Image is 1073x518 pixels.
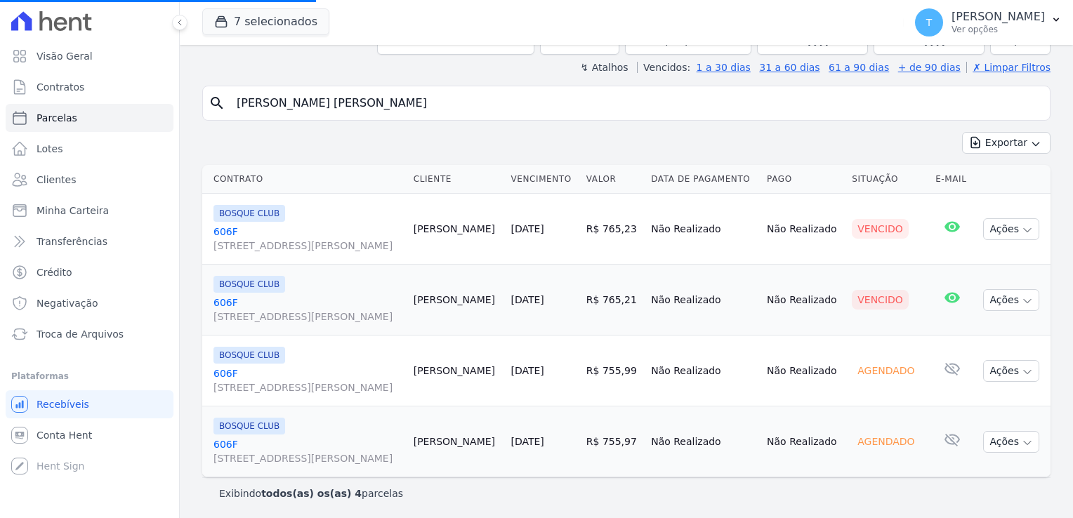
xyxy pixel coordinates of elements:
[37,111,77,125] span: Parcelas
[6,166,173,194] a: Clientes
[6,258,173,286] a: Crédito
[581,336,645,406] td: R$ 755,99
[213,451,402,465] span: [STREET_ADDRESS][PERSON_NAME]
[829,62,889,73] a: 61 a 90 dias
[761,265,846,336] td: Não Realizado
[759,62,819,73] a: 31 a 60 dias
[37,296,98,310] span: Negativação
[645,336,761,406] td: Não Realizado
[37,397,89,411] span: Recebíveis
[6,390,173,418] a: Recebíveis
[202,8,329,35] button: 7 selecionados
[761,194,846,265] td: Não Realizado
[213,225,402,253] a: 606F[STREET_ADDRESS][PERSON_NAME]
[37,49,93,63] span: Visão Geral
[637,62,690,73] label: Vencidos:
[408,265,506,336] td: [PERSON_NAME]
[213,366,402,394] a: 606F[STREET_ADDRESS][PERSON_NAME]
[6,42,173,70] a: Visão Geral
[581,406,645,477] td: R$ 755,97
[580,62,628,73] label: ↯ Atalhos
[37,327,124,341] span: Troca de Arquivos
[511,365,544,376] a: [DATE]
[952,10,1045,24] p: [PERSON_NAME]
[697,62,751,73] a: 1 a 30 dias
[852,290,909,310] div: Vencido
[6,197,173,225] a: Minha Carteira
[213,347,285,364] span: BOSQUE CLUB
[37,428,92,442] span: Conta Hent
[645,194,761,265] td: Não Realizado
[581,165,645,194] th: Valor
[6,73,173,101] a: Contratos
[983,360,1039,382] button: Ações
[645,265,761,336] td: Não Realizado
[926,18,933,27] span: T
[213,276,285,293] span: BOSQUE CLUB
[37,80,84,94] span: Contratos
[852,219,909,239] div: Vencido
[983,289,1039,311] button: Ações
[6,289,173,317] a: Negativação
[761,406,846,477] td: Não Realizado
[37,142,63,156] span: Lotes
[6,135,173,163] a: Lotes
[898,62,961,73] a: + de 90 dias
[581,194,645,265] td: R$ 765,23
[505,165,580,194] th: Vencimento
[983,218,1039,240] button: Ações
[213,310,402,324] span: [STREET_ADDRESS][PERSON_NAME]
[213,295,402,324] a: 606F[STREET_ADDRESS][PERSON_NAME]
[408,165,506,194] th: Cliente
[6,104,173,132] a: Parcelas
[213,380,402,394] span: [STREET_ADDRESS][PERSON_NAME]
[11,368,168,385] div: Plataformas
[213,418,285,434] span: BOSQUE CLUB
[645,165,761,194] th: Data de Pagamento
[511,294,544,305] a: [DATE]
[6,421,173,449] a: Conta Hent
[219,486,403,500] p: Exibindo parcelas
[761,165,846,194] th: Pago
[581,265,645,336] td: R$ 765,21
[761,336,846,406] td: Não Realizado
[6,227,173,255] a: Transferências
[930,165,974,194] th: E-mail
[511,223,544,234] a: [DATE]
[37,204,109,218] span: Minha Carteira
[261,488,362,499] b: todos(as) os(as) 4
[209,95,225,112] i: search
[511,436,544,447] a: [DATE]
[37,265,72,279] span: Crédito
[408,406,506,477] td: [PERSON_NAME]
[408,336,506,406] td: [PERSON_NAME]
[228,89,1044,117] input: Buscar por nome do lote ou do cliente
[6,320,173,348] a: Troca de Arquivos
[645,406,761,477] td: Não Realizado
[408,194,506,265] td: [PERSON_NAME]
[983,431,1039,453] button: Ações
[213,239,402,253] span: [STREET_ADDRESS][PERSON_NAME]
[213,205,285,222] span: BOSQUE CLUB
[202,165,408,194] th: Contrato
[846,165,930,194] th: Situação
[904,3,1073,42] button: T [PERSON_NAME] Ver opções
[852,361,920,380] div: Agendado
[966,62,1051,73] a: ✗ Limpar Filtros
[962,132,1051,154] button: Exportar
[37,173,76,187] span: Clientes
[952,24,1045,35] p: Ver opções
[213,437,402,465] a: 606F[STREET_ADDRESS][PERSON_NAME]
[37,234,107,248] span: Transferências
[852,432,920,451] div: Agendado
